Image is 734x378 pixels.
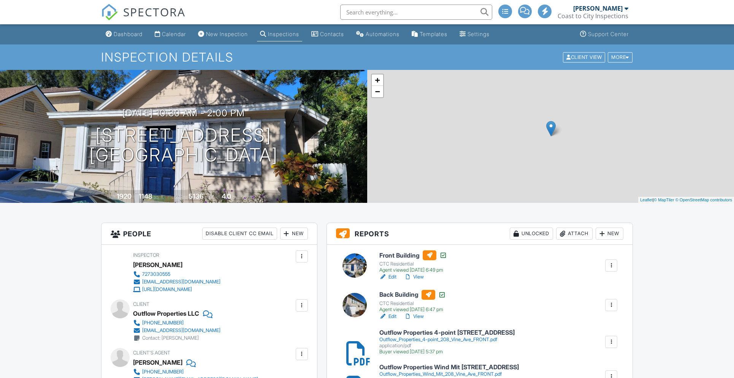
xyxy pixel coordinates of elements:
[114,31,143,37] div: Dashboard
[327,223,633,245] h3: Reports
[563,52,605,62] div: Client View
[379,329,515,355] a: Outflow Properties 4-point [STREET_ADDRESS] Outflow_Properties_4-point_208_Vine_Ave_FRONT.pdf app...
[152,27,189,41] a: Calendar
[308,27,347,41] a: Contacts
[133,368,258,376] a: [PHONE_NUMBER]
[379,267,447,273] div: Agent viewed [DATE] 6:49 pm
[142,279,220,285] div: [EMAIL_ADDRESS][DOMAIN_NAME]
[675,198,732,202] a: © OpenStreetMap contributors
[366,31,399,37] div: Automations
[404,273,424,281] a: View
[142,369,184,375] div: [PHONE_NUMBER]
[133,327,220,334] a: [EMAIL_ADDRESS][DOMAIN_NAME]
[379,250,447,273] a: Front Building CTC Residential Agent viewed [DATE] 6:49 pm
[142,327,220,334] div: [EMAIL_ADDRESS][DOMAIN_NAME]
[556,228,593,240] div: Attach
[101,223,317,245] h3: People
[133,350,170,356] span: Client's Agent
[379,371,519,377] div: Outflow_Properties_Wind_Mit_208_Vine_Ave_FRONT.pdf
[133,308,199,319] div: Outflow Properties LLC
[133,278,220,286] a: [EMAIL_ADDRESS][DOMAIN_NAME]
[162,31,186,37] div: Calendar
[379,313,396,320] a: Edit
[123,4,185,20] span: SPECTORA
[133,259,182,270] div: [PERSON_NAME]
[232,194,254,200] span: bathrooms
[133,270,220,278] a: 7273030555
[468,31,490,37] div: Settings
[142,320,184,326] div: [PHONE_NUMBER]
[379,307,446,313] div: Agent viewed [DATE] 6:47 pm
[89,125,278,166] h1: [STREET_ADDRESS] [GEOGRAPHIC_DATA]
[122,108,245,118] h3: [DATE] 10:30 am - 2:00 pm
[558,12,628,20] div: Coast to City Inspections
[257,27,302,41] a: Inspections
[189,192,204,200] div: 5136
[379,329,515,336] h6: Outflow Properties 4-point [STREET_ADDRESS]
[202,228,277,240] div: Disable Client CC Email
[101,4,118,21] img: The Best Home Inspection Software - Spectora
[280,228,308,240] div: New
[404,313,424,320] a: View
[379,349,515,355] div: Buyer viewed [DATE] 5:37 pm
[420,31,447,37] div: Templates
[142,335,199,341] div: Contact: [PERSON_NAME]
[379,273,396,281] a: Edit
[372,74,383,86] a: Zoom in
[268,31,299,37] div: Inspections
[654,198,674,202] a: © MapTiler
[562,54,607,60] a: Client View
[142,286,192,293] div: [URL][DOMAIN_NAME]
[457,27,493,41] a: Settings
[638,197,734,203] div: |
[133,286,220,293] a: [URL][DOMAIN_NAME]
[379,261,447,267] div: CTC Residential
[379,290,446,313] a: Back Building CTC Residential Agent viewed [DATE] 6:47 pm
[205,194,214,200] span: sq.ft.
[340,5,492,20] input: Search everything...
[101,10,185,26] a: SPECTORA
[379,343,515,349] div: application/pdf
[379,301,446,307] div: CTC Residential
[133,357,182,368] a: [PERSON_NAME]
[379,364,519,371] h6: Outflow Properties Wind Mit [STREET_ADDRESS]
[372,86,383,97] a: Zoom out
[379,337,515,343] div: Outflow_Properties_4-point_208_Vine_Ave_FRONT.pdf
[222,192,231,200] div: 4.0
[379,290,446,300] h6: Back Building
[588,31,629,37] div: Support Center
[142,271,170,277] div: 7273030555
[117,192,132,200] div: 1920
[171,194,187,200] span: Lot Size
[640,198,653,202] a: Leaflet
[353,27,403,41] a: Automations (Advanced)
[133,319,220,327] a: [PHONE_NUMBER]
[206,31,248,37] div: New Inspection
[133,252,159,258] span: Inspector
[596,228,623,240] div: New
[379,250,447,260] h6: Front Building
[103,27,146,41] a: Dashboard
[133,301,149,307] span: Client
[608,52,633,62] div: More
[320,31,344,37] div: Contacts
[573,5,623,12] div: [PERSON_NAME]
[510,228,553,240] div: Unlocked
[139,192,152,200] div: 1148
[154,194,164,200] span: sq. ft.
[107,194,116,200] span: Built
[195,27,251,41] a: New Inspection
[101,51,633,64] h1: Inspection Details
[577,27,632,41] a: Support Center
[409,27,450,41] a: Templates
